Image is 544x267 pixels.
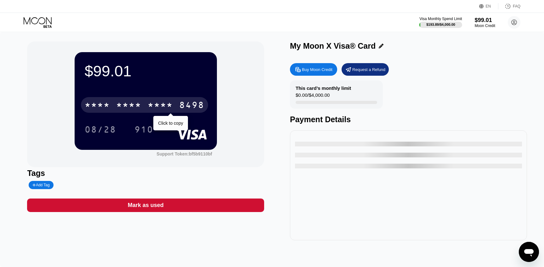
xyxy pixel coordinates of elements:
[419,17,462,21] div: Visa Monthly Spend Limit
[296,92,330,101] div: $0.00 / $4,000.00
[80,122,121,137] div: 08/28
[85,62,207,80] div: $99.01
[498,3,520,9] div: FAQ
[134,125,153,135] div: 910
[513,4,520,8] div: FAQ
[32,183,49,187] div: Add Tag
[27,199,264,212] div: Mark as used
[479,3,498,9] div: EN
[179,101,204,111] div: 8498
[27,169,264,178] div: Tags
[290,41,376,51] div: My Moon X Visa® Card
[475,17,495,24] div: $99.01
[352,67,385,72] div: Request a Refund
[296,85,351,91] div: This card’s monthly limit
[85,125,116,135] div: 08/28
[156,151,212,156] div: Support Token:bf5b9110bf
[290,63,337,76] div: Buy Moon Credit
[475,24,495,28] div: Moon Credit
[426,23,455,26] div: $193.89 / $4,000.00
[342,63,389,76] div: Request a Refund
[302,67,332,72] div: Buy Moon Credit
[290,115,527,124] div: Payment Details
[29,181,53,189] div: Add Tag
[475,17,495,28] div: $99.01Moon Credit
[128,202,164,209] div: Mark as used
[156,151,212,156] div: Support Token: bf5b9110bf
[158,121,183,126] div: Click to copy
[519,242,539,262] iframe: Button to launch messaging window
[130,122,158,137] div: 910
[419,17,462,28] div: Visa Monthly Spend Limit$193.89/$4,000.00
[486,4,491,8] div: EN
